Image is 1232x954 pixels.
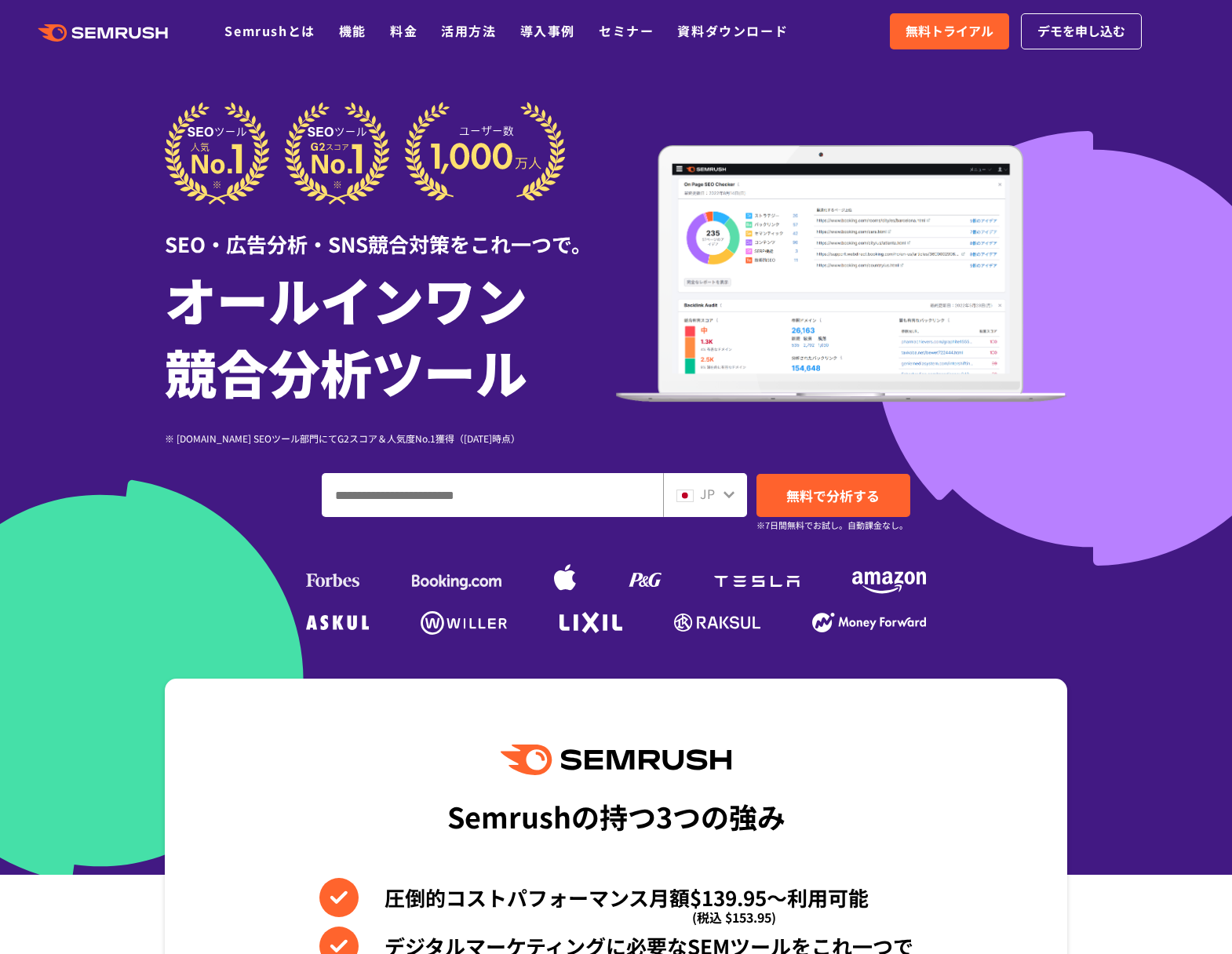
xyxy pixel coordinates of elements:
[441,21,496,40] a: 活用方法
[165,205,616,259] div: SEO・広告分析・SNS競合対策をこれ一つで。
[599,21,654,40] a: セミナー
[1037,21,1125,42] span: デモを申し込む
[165,263,616,407] h1: オールインワン 競合分析ツール
[890,13,1009,49] a: 無料トライアル
[756,518,908,533] small: ※7日間無料でお試し。自動課金なし。
[323,474,662,516] input: ドメイン、キーワードまたはURLを入力してください
[165,431,616,446] div: ※ [DOMAIN_NAME] SEOツール部門にてG2スコア＆人気度No.1獲得（[DATE]時点）
[390,21,417,40] a: 料金
[756,474,910,517] a: 無料で分析する
[1021,13,1142,49] a: デモを申し込む
[447,787,785,845] div: Semrushの持つ3つの強み
[224,21,315,40] a: Semrushとは
[906,21,993,42] span: 無料トライアル
[319,878,913,917] li: 圧倒的コストパフォーマンス月額$139.95〜利用可能
[339,21,366,40] a: 機能
[692,898,776,937] span: (税込 $153.95)
[786,486,880,505] span: 無料で分析する
[700,484,715,503] span: JP
[520,21,575,40] a: 導入事例
[677,21,788,40] a: 資料ダウンロード
[501,745,731,775] img: Semrush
